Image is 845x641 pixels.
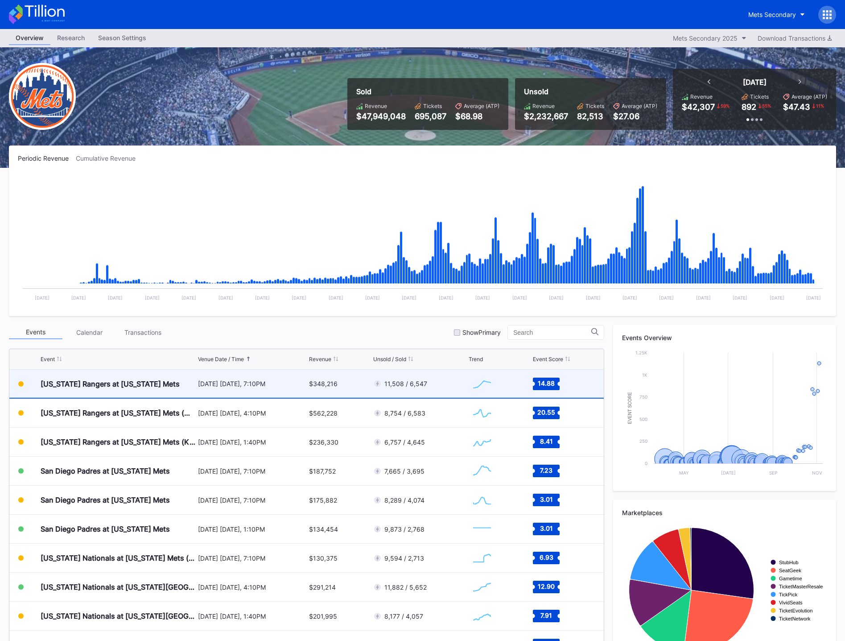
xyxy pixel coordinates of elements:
div: San Diego Padres at [US_STATE] Mets [41,495,170,504]
div: Calendar [62,325,116,339]
svg: Chart title [469,431,495,453]
div: 8,289 / 4,074 [384,496,425,504]
div: [US_STATE] Nationals at [US_STATE] Mets (Pop-Up Home Run Apple Giveaway) [41,554,196,562]
div: Unsold / Sold [373,356,406,362]
text: Nov [812,470,822,475]
svg: Chart title [469,605,495,627]
div: [DATE] [DATE], 1:40PM [198,612,307,620]
div: Tickets [585,103,604,109]
div: [DATE] [DATE], 4:10PM [198,409,307,417]
div: 82,513 [577,112,604,121]
div: 11 % [815,102,825,109]
div: 6,757 / 4,645 [384,438,425,446]
text: 1.25k [635,350,647,355]
svg: Chart title [469,547,495,569]
div: 8,754 / 6,583 [384,409,425,417]
text: 3.01 [540,495,552,503]
text: 0 [645,461,647,466]
div: [US_STATE] Rangers at [US_STATE] Mets (Kids Color-In Lunchbox Giveaway) [41,437,196,446]
div: 9,873 / 2,768 [384,525,425,533]
text: TicketNetwork [779,616,811,621]
div: Average (ATP) [622,103,657,109]
text: 500 [639,416,647,422]
text: TicketMasterResale [779,584,823,589]
div: 11,508 / 6,547 [384,380,427,387]
div: $175,882 [309,496,337,504]
text: 3.01 [540,524,552,532]
div: [US_STATE] Rangers at [US_STATE] Mets [41,379,180,388]
div: Revenue [365,103,387,109]
text: 750 [639,394,647,400]
text: 250 [639,438,647,444]
div: 892 [742,102,756,112]
svg: Chart title [469,460,495,482]
div: $2,232,667 [524,112,568,121]
a: Overview [9,31,50,45]
div: Event Score [533,356,563,362]
text: [DATE] [733,295,747,300]
div: 8,177 / 4,057 [384,612,423,620]
div: $27.06 [613,112,657,121]
div: Season Settings [91,31,153,44]
div: Unsold [524,87,657,96]
text: [DATE] [806,295,821,300]
div: $130,375 [309,554,338,562]
div: Research [50,31,91,44]
text: Event Score [627,392,632,424]
text: [DATE] [475,295,490,300]
text: [DATE] [181,295,196,300]
text: [DATE] [622,295,637,300]
text: 1k [642,372,647,378]
text: [DATE] [365,295,380,300]
text: [DATE] [659,295,674,300]
svg: Chart title [622,348,827,482]
text: [DATE] [549,295,564,300]
button: Mets Secondary 2025 [668,32,751,44]
text: 8.41 [540,437,552,445]
div: 11,882 / 5,652 [384,583,427,591]
div: $42,307 [682,102,715,112]
div: $47.43 [783,102,810,112]
div: Venue Date / Time [198,356,244,362]
div: $562,228 [309,409,338,417]
div: $68.98 [455,112,499,121]
div: Trend [469,356,483,362]
div: Download Transactions [758,34,832,42]
text: [DATE] [218,295,233,300]
div: Events [9,325,62,339]
div: Events Overview [622,334,827,341]
div: Periodic Revenue [18,154,76,162]
div: Sold [356,87,499,96]
div: Revenue [690,93,713,100]
div: Tickets [750,93,769,100]
div: Transactions [116,325,169,339]
svg: Chart title [18,173,827,307]
div: Mets Secondary [748,11,796,18]
div: $47,949,048 [356,112,406,121]
div: [DATE] [DATE], 1:40PM [198,438,307,446]
text: [DATE] [770,295,784,300]
text: [DATE] [292,295,306,300]
div: 7,665 / 3,695 [384,467,425,475]
div: Cumulative Revenue [76,154,143,162]
div: [DATE] [DATE], 4:10PM [198,583,307,591]
div: $187,752 [309,467,336,475]
svg: Chart title [469,489,495,511]
div: Show Primary [462,329,501,336]
text: VividSeats [779,600,803,605]
a: Season Settings [91,31,153,45]
div: [DATE] [743,78,767,87]
text: Gametime [779,576,802,581]
button: Mets Secondary [742,6,812,23]
div: 695,087 [415,112,446,121]
img: New-York-Mets-Transparent.png [9,63,76,130]
text: [DATE] [512,295,527,300]
text: 12.90 [538,583,555,590]
input: Search [513,329,591,336]
svg: Chart title [469,576,495,598]
div: 9,594 / 2,713 [384,554,424,562]
div: Event [41,356,55,362]
div: [DATE] [DATE], 7:10PM [198,496,307,504]
text: 7.91 [540,612,552,619]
